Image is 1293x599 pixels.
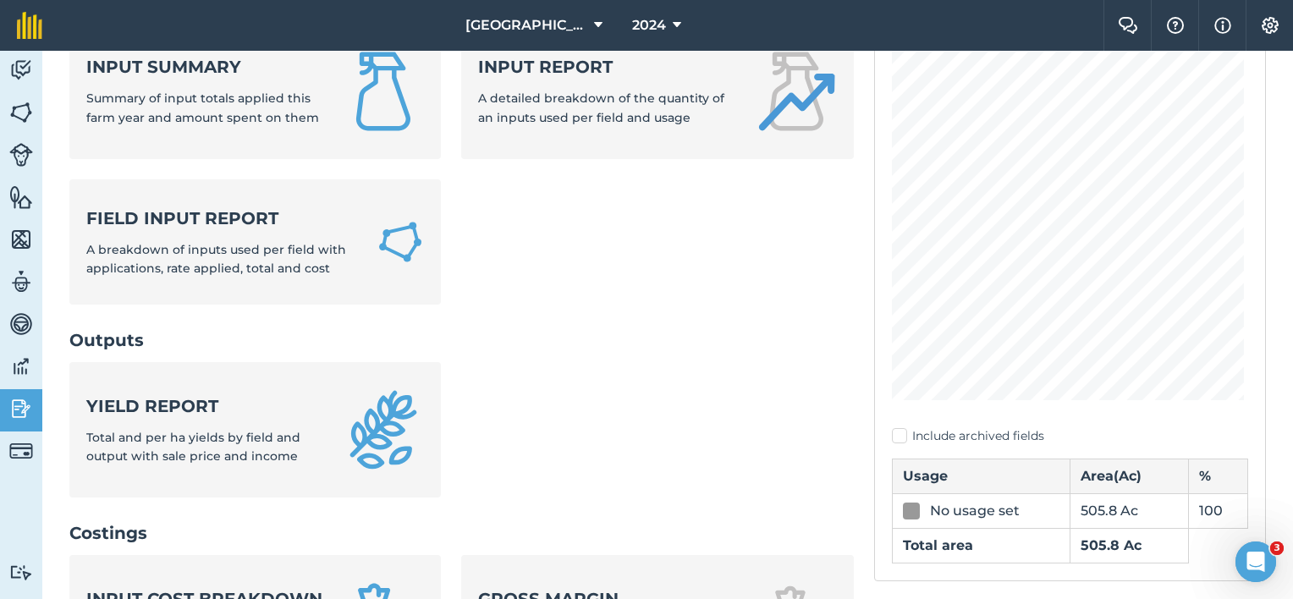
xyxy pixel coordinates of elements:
[1235,541,1276,582] iframe: Intercom live chat
[377,217,424,267] img: Field Input Report
[903,537,973,553] strong: Total area
[9,311,33,337] img: svg+xml;base64,PD94bWwgdmVyc2lvbj0iMS4wIiBlbmNvZGluZz0idXRmLTgiPz4KPCEtLSBHZW5lcmF0b3I6IEFkb2JlIE...
[9,439,33,463] img: svg+xml;base64,PD94bWwgdmVyc2lvbj0iMS4wIiBlbmNvZGluZz0idXRmLTgiPz4KPCEtLSBHZW5lcmF0b3I6IEFkb2JlIE...
[892,427,1248,445] label: Include archived fields
[9,269,33,294] img: svg+xml;base64,PD94bWwgdmVyc2lvbj0iMS4wIiBlbmNvZGluZz0idXRmLTgiPz4KPCEtLSBHZW5lcmF0b3I6IEFkb2JlIE...
[1260,17,1280,34] img: A cog icon
[69,24,441,159] a: Input summarySummary of input totals applied this farm year and amount spent on them
[1118,17,1138,34] img: Two speech bubbles overlapping with the left bubble in the forefront
[632,15,666,36] span: 2024
[930,501,1020,521] div: No usage set
[1270,541,1284,555] span: 3
[69,521,854,545] h2: Costings
[86,242,346,276] span: A breakdown of inputs used per field with applications, rate applied, total and cost
[465,15,587,36] span: [GEOGRAPHIC_DATA]
[69,328,854,352] h2: Outputs
[1214,15,1231,36] img: svg+xml;base64,PHN2ZyB4bWxucz0iaHR0cDovL3d3dy53My5vcmcvMjAwMC9zdmciIHdpZHRoPSIxNyIgaGVpZ2h0PSIxNy...
[1070,493,1188,528] td: 505.8 Ac
[9,564,33,580] img: svg+xml;base64,PD94bWwgdmVyc2lvbj0iMS4wIiBlbmNvZGluZz0idXRmLTgiPz4KPCEtLSBHZW5lcmF0b3I6IEFkb2JlIE...
[1188,493,1247,528] td: 100
[9,396,33,421] img: svg+xml;base64,PD94bWwgdmVyc2lvbj0iMS4wIiBlbmNvZGluZz0idXRmLTgiPz4KPCEtLSBHZW5lcmF0b3I6IEFkb2JlIE...
[9,58,33,83] img: svg+xml;base64,PD94bWwgdmVyc2lvbj0iMS4wIiBlbmNvZGluZz0idXRmLTgiPz4KPCEtLSBHZW5lcmF0b3I6IEFkb2JlIE...
[1081,537,1142,553] strong: 505.8 Ac
[343,389,424,470] img: Yield report
[69,179,441,305] a: Field Input ReportA breakdown of inputs used per field with applications, rate applied, total and...
[86,206,356,230] strong: Field Input Report
[86,430,300,464] span: Total and per ha yields by field and output with sale price and income
[1070,459,1188,493] th: Area ( Ac )
[9,143,33,167] img: svg+xml;base64,PD94bWwgdmVyc2lvbj0iMS4wIiBlbmNvZGluZz0idXRmLTgiPz4KPCEtLSBHZW5lcmF0b3I6IEFkb2JlIE...
[86,91,319,124] span: Summary of input totals applied this farm year and amount spent on them
[9,184,33,210] img: svg+xml;base64,PHN2ZyB4bWxucz0iaHR0cDovL3d3dy53My5vcmcvMjAwMC9zdmciIHdpZHRoPSI1NiIgaGVpZ2h0PSI2MC...
[1188,459,1247,493] th: %
[9,354,33,379] img: svg+xml;base64,PD94bWwgdmVyc2lvbj0iMS4wIiBlbmNvZGluZz0idXRmLTgiPz4KPCEtLSBHZW5lcmF0b3I6IEFkb2JlIE...
[9,100,33,125] img: svg+xml;base64,PHN2ZyB4bWxucz0iaHR0cDovL3d3dy53My5vcmcvMjAwMC9zdmciIHdpZHRoPSI1NiIgaGVpZ2h0PSI2MC...
[461,24,853,159] a: Input reportA detailed breakdown of the quantity of an inputs used per field and usage
[478,91,724,124] span: A detailed breakdown of the quantity of an inputs used per field and usage
[17,12,42,39] img: fieldmargin Logo
[9,227,33,252] img: svg+xml;base64,PHN2ZyB4bWxucz0iaHR0cDovL3d3dy53My5vcmcvMjAwMC9zdmciIHdpZHRoPSI1NiIgaGVpZ2h0PSI2MC...
[86,55,322,79] strong: Input summary
[1165,17,1186,34] img: A question mark icon
[86,394,322,418] strong: Yield report
[892,459,1070,493] th: Usage
[756,51,837,132] img: Input report
[69,362,441,497] a: Yield reportTotal and per ha yields by field and output with sale price and income
[343,51,424,132] img: Input summary
[478,55,735,79] strong: Input report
